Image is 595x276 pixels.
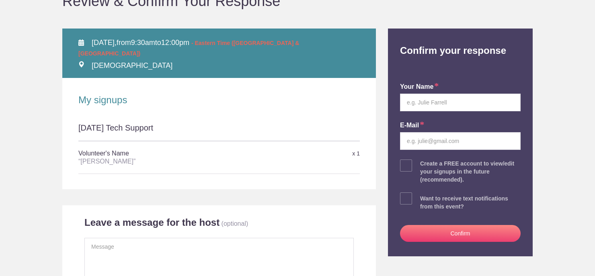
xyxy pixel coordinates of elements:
[400,225,521,242] button: Confirm
[161,39,189,47] span: 12:00pm
[222,220,248,227] p: (optional)
[400,82,439,92] label: your name
[78,157,266,166] div: “[PERSON_NAME]”
[84,217,220,229] h2: Leave a message for the host
[420,194,521,211] div: Want to receive text notifications from this event?
[78,40,299,57] span: - Eastern Time ([GEOGRAPHIC_DATA] & [GEOGRAPHIC_DATA])
[78,39,299,57] span: from to
[92,61,172,70] span: [DEMOGRAPHIC_DATA]
[420,159,521,184] div: Create a FREE account to view/edit your signups in the future (recommended).
[400,94,521,111] input: e.g. Julie Farrell
[78,94,360,106] h2: My signups
[394,29,527,57] h2: Confirm your response
[78,145,266,170] h5: Volunteer's Name
[78,39,84,46] img: Calendar alt
[400,132,521,150] input: e.g. julie@gmail.com
[266,147,360,161] div: x 1
[92,39,117,47] span: [DATE],
[78,122,360,141] div: [DATE] Tech Support
[131,39,155,47] span: 9:30am
[400,121,424,130] label: E-mail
